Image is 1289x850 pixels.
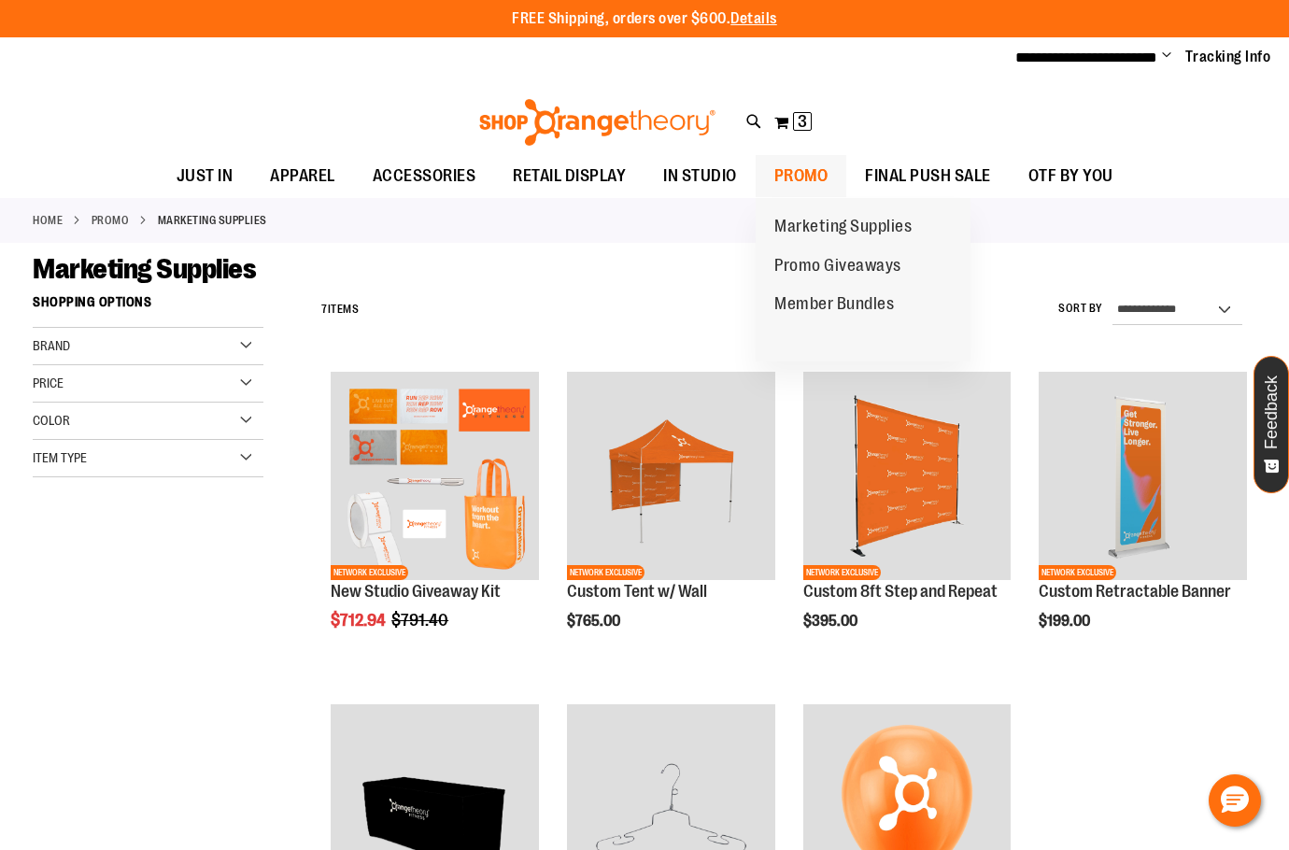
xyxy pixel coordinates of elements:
[803,582,998,601] a: Custom 8ft Step and Repeat
[1263,375,1281,449] span: Feedback
[354,155,495,198] a: ACCESSORIES
[1039,613,1093,630] span: $199.00
[33,375,64,390] span: Price
[1039,372,1247,583] a: OTF Custom Retractable Banner OrangeNETWORK EXCLUSIVE
[33,338,70,353] span: Brand
[558,362,785,676] div: product
[321,295,359,324] h2: Items
[1010,155,1132,198] a: OTF BY YOU
[331,372,539,583] a: New Studio Giveaway KitNETWORK EXCLUSIVE
[774,217,912,240] span: Marketing Supplies
[391,611,451,630] span: $791.40
[33,212,63,229] a: Home
[321,362,548,676] div: product
[1209,774,1261,827] button: Hello, have a question? Let’s chat.
[644,155,756,198] a: IN STUDIO
[251,155,354,198] a: APPAREL
[92,212,130,229] a: PROMO
[756,247,920,286] a: Promo Giveaways
[774,155,829,197] span: PROMO
[794,362,1021,676] div: product
[33,253,256,285] span: Marketing Supplies
[730,10,777,27] a: Details
[1185,47,1271,67] a: Tracking Info
[33,286,263,328] strong: Shopping Options
[1029,362,1256,676] div: product
[1058,301,1103,317] label: Sort By
[177,155,234,197] span: JUST IN
[331,611,389,630] span: $712.94
[846,155,1010,198] a: FINAL PUSH SALE
[803,372,1012,580] img: OTF 8ft Step and Repeat
[567,613,623,630] span: $765.00
[321,303,328,316] span: 7
[803,372,1012,583] a: OTF 8ft Step and RepeatNETWORK EXCLUSIVE
[270,155,335,197] span: APPAREL
[756,155,847,197] a: PROMO
[512,8,777,30] p: FREE Shipping, orders over $600.
[331,565,408,580] span: NETWORK EXCLUSIVE
[774,256,901,279] span: Promo Giveaways
[1028,155,1113,197] span: OTF BY YOU
[1254,356,1289,493] button: Feedback - Show survey
[331,582,501,601] a: New Studio Giveaway Kit
[756,285,913,324] a: Member Bundles
[756,207,930,247] a: Marketing Supplies
[774,294,894,318] span: Member Bundles
[1039,372,1247,580] img: OTF Custom Retractable Banner Orange
[331,372,539,580] img: New Studio Giveaway Kit
[798,112,807,131] span: 3
[567,372,775,583] a: OTF Custom Tent w/single sided wall OrangeNETWORK EXCLUSIVE
[513,155,626,197] span: RETAIL DISPLAY
[567,565,644,580] span: NETWORK EXCLUSIVE
[373,155,476,197] span: ACCESSORIES
[663,155,737,197] span: IN STUDIO
[865,155,991,197] span: FINAL PUSH SALE
[33,450,87,465] span: Item Type
[803,565,881,580] span: NETWORK EXCLUSIVE
[567,582,707,601] a: Custom Tent w/ Wall
[1039,565,1116,580] span: NETWORK EXCLUSIVE
[158,212,267,229] strong: Marketing Supplies
[803,613,860,630] span: $395.00
[567,372,775,580] img: OTF Custom Tent w/single sided wall Orange
[33,413,70,428] span: Color
[494,155,644,198] a: RETAIL DISPLAY
[756,198,970,361] ul: PROMO
[1162,48,1171,66] button: Account menu
[158,155,252,198] a: JUST IN
[476,99,718,146] img: Shop Orangetheory
[1039,582,1231,601] a: Custom Retractable Banner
